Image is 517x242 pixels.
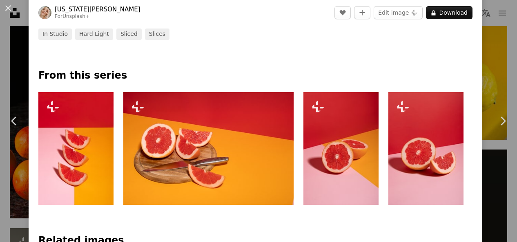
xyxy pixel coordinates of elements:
img: a grapefruit cut in half on a pink surface [388,92,464,205]
a: a grapefruit cut in half on a cutting board [123,145,293,152]
a: three grapefruits cut in half on a multi - colored background [38,145,114,152]
a: in studio [38,29,72,40]
p: From this series [38,69,472,82]
button: Like [334,6,351,19]
img: a grapefruit cut in half on a cutting board [123,92,293,205]
a: [US_STATE][PERSON_NAME] [55,5,140,13]
a: sliced [116,29,142,40]
img: a grapefruit cut in half on a pink and yellow background [303,92,379,205]
button: Add to Collection [354,6,370,19]
a: Next [488,82,517,160]
a: slices [145,29,169,40]
button: Download [426,6,472,19]
a: a grapefruit cut in half on a pink and yellow background [303,145,379,152]
img: three grapefruits cut in half on a multi - colored background [38,92,114,205]
a: hard light [75,29,113,40]
a: Unsplash+ [62,13,89,19]
img: Go to Virginia Marinova's profile [38,6,51,19]
div: For [55,13,140,20]
button: Edit image [374,6,423,19]
a: a grapefruit cut in half on a pink surface [388,145,464,152]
